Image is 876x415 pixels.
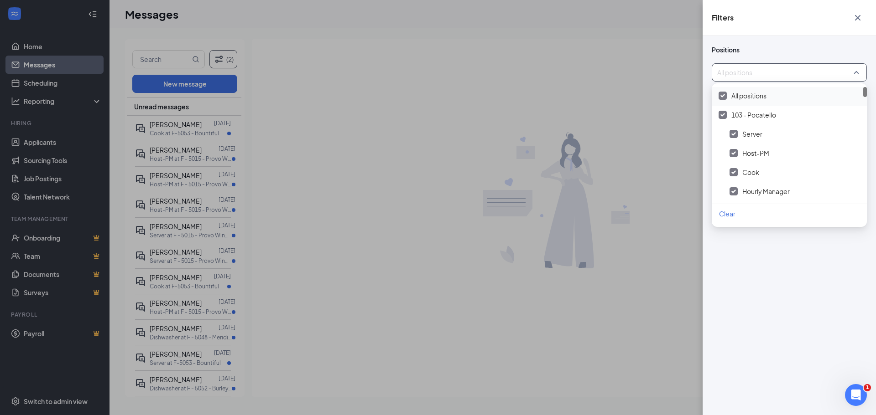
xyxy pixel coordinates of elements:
span: Cook [742,168,759,177]
svg: Cross [852,12,863,23]
img: checkbox [720,94,725,97]
button: Cross [849,9,867,26]
span: Positions [712,45,867,54]
span: All positions [731,91,766,100]
img: checkbox [731,170,736,174]
img: checkbox [731,151,736,155]
span: 103 - Pocatello [731,110,776,119]
span: Hourly Manager [742,187,790,196]
img: checkbox [731,190,736,193]
span: Clear [719,210,735,218]
button: Clear [712,204,743,223]
img: checkbox [731,132,736,136]
img: checkbox [720,113,725,117]
span: Server [742,129,762,138]
span: Host-PM [742,149,769,158]
iframe: Intercom live chat [845,384,867,406]
span: 1 [864,384,871,391]
h5: Filters [712,13,734,23]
